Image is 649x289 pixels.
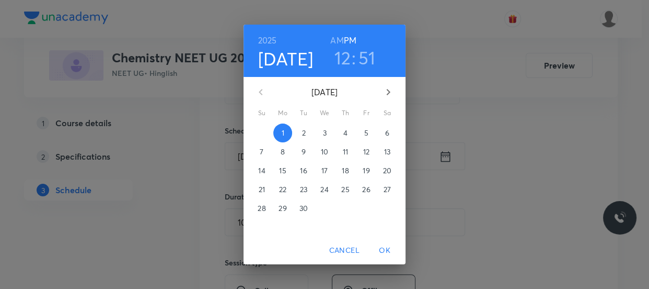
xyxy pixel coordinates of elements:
p: 10 [321,147,328,157]
button: 17 [315,161,334,180]
button: 10 [315,142,334,161]
button: 19 [357,161,376,180]
button: 12 [357,142,376,161]
button: 1 [273,124,292,142]
p: 22 [279,184,286,195]
p: 9 [302,147,306,157]
p: [DATE] [273,86,376,98]
button: 5 [357,124,376,142]
button: 29 [273,199,292,218]
button: 8 [273,142,292,161]
p: 23 [300,184,307,195]
button: 26 [357,180,376,199]
button: 3 [315,124,334,142]
button: 18 [336,161,355,180]
button: OK [368,241,401,260]
button: 9 [294,142,313,161]
button: 22 [273,180,292,199]
button: 27 [378,180,397,199]
span: Cancel [329,244,360,257]
p: 18 [342,165,349,176]
p: 20 [383,165,391,176]
p: 21 [259,184,265,195]
button: 6 [378,124,397,142]
button: 2025 [258,33,277,48]
button: 13 [378,142,397,161]
p: 29 [279,203,286,214]
p: 5 [364,128,368,138]
p: 19 [363,165,369,176]
span: Fr [357,108,376,118]
button: 14 [252,161,271,180]
button: Cancel [325,241,364,260]
p: 25 [341,184,349,195]
p: 16 [300,165,307,176]
button: 16 [294,161,313,180]
button: 2 [294,124,313,142]
p: 26 [362,184,370,195]
p: 28 [258,203,265,214]
p: 27 [384,184,391,195]
button: AM [330,33,343,48]
span: Mo [273,108,292,118]
p: 17 [321,165,328,176]
p: 13 [384,147,390,157]
button: 4 [336,124,355,142]
button: 51 [358,47,376,69]
button: 20 [378,161,397,180]
p: 6 [385,128,389,138]
button: 12 [334,47,351,69]
span: Tu [294,108,313,118]
button: 28 [252,199,271,218]
p: 3 [322,128,326,138]
p: 30 [299,203,308,214]
h3: : [352,47,356,69]
button: PM [344,33,356,48]
button: 21 [252,180,271,199]
button: 30 [294,199,313,218]
span: OK [372,244,397,257]
span: Th [336,108,355,118]
p: 4 [343,128,347,138]
span: We [315,108,334,118]
p: 11 [343,147,348,157]
p: 8 [281,147,285,157]
p: 14 [258,165,265,176]
p: 12 [363,147,369,157]
button: 11 [336,142,355,161]
button: [DATE] [258,48,314,70]
button: 23 [294,180,313,199]
p: 15 [279,165,286,176]
p: 1 [281,128,284,138]
span: Su [252,108,271,118]
span: Sa [378,108,397,118]
p: 2 [302,128,305,138]
button: 24 [315,180,334,199]
p: 24 [320,184,328,195]
button: 7 [252,142,271,161]
button: 25 [336,180,355,199]
p: 7 [260,147,263,157]
button: 15 [273,161,292,180]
